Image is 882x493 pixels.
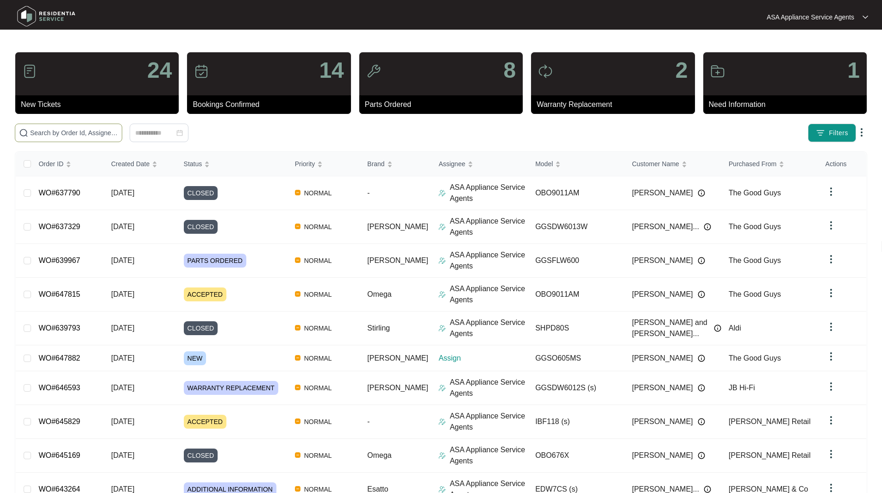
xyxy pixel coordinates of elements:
td: SHPD80S [528,312,625,345]
p: 2 [676,59,688,81]
span: [DATE] [111,354,134,362]
p: Bookings Confirmed [193,99,350,110]
img: Assigner Icon [438,486,446,493]
span: [DATE] [111,418,134,425]
p: ASA Appliance Service Agents [450,216,528,238]
p: 24 [147,59,172,81]
img: search-icon [19,128,28,137]
img: dropdown arrow [863,15,868,19]
span: CLOSED [184,321,218,335]
img: Info icon [698,257,705,264]
span: [PERSON_NAME] [632,450,693,461]
img: icon [366,64,381,79]
img: Assigner Icon [438,384,446,392]
img: Assigner Icon [438,418,446,425]
img: Assigner Icon [438,223,446,231]
img: dropdown arrow [856,127,867,138]
img: Info icon [698,291,705,298]
td: OBO9011AM [528,278,625,312]
img: Vercel Logo [295,257,300,263]
p: Warranty Replacement [537,99,694,110]
span: Assignee [438,159,465,169]
img: Vercel Logo [295,418,300,424]
span: - [367,418,369,425]
span: Brand [367,159,384,169]
th: Assignee [431,152,528,176]
span: [PERSON_NAME] [632,289,693,300]
span: Order ID [38,159,63,169]
a: WO#639793 [38,324,80,332]
img: Vercel Logo [295,452,300,458]
span: [PERSON_NAME] [367,384,428,392]
span: NORMAL [300,382,336,393]
span: NORMAL [300,450,336,461]
span: NORMAL [300,353,336,364]
span: [DATE] [111,189,134,197]
img: Vercel Logo [295,325,300,331]
span: Omega [367,290,391,298]
p: ASA Appliance Service Agents [450,182,528,204]
span: Stirling [367,324,390,332]
p: Parts Ordered [365,99,523,110]
p: ASA Appliance Service Agents [450,377,528,399]
th: Priority [288,152,360,176]
img: filter icon [816,128,825,137]
span: WARRANTY REPLACEMENT [184,381,278,395]
span: The Good Guys [729,189,781,197]
img: Info icon [714,325,721,332]
img: icon [538,64,553,79]
td: GGSDW6012S (s) [528,371,625,405]
span: - [367,189,369,197]
span: [PERSON_NAME] [367,223,428,231]
a: WO#637329 [38,223,80,231]
span: NORMAL [300,416,336,427]
p: ASA Appliance Service Agents [450,444,528,467]
button: filter iconFilters [808,124,856,142]
p: ASA Appliance Service Agents [450,411,528,433]
a: WO#647815 [38,290,80,298]
span: [PERSON_NAME] [632,353,693,364]
span: Customer Name [632,159,679,169]
p: ASA Appliance Service Agents [767,12,854,22]
td: IBF118 (s) [528,405,625,439]
img: dropdown arrow [826,254,837,265]
a: WO#637790 [38,189,80,197]
span: Created Date [111,159,150,169]
span: Model [535,159,553,169]
img: Assigner Icon [438,257,446,264]
span: The Good Guys [729,223,781,231]
span: Purchased From [729,159,776,169]
span: [PERSON_NAME] [367,256,428,264]
a: WO#645829 [38,418,80,425]
span: [DATE] [111,384,134,392]
img: icon [22,64,37,79]
span: NEW [184,351,206,365]
p: 1 [847,59,860,81]
span: [PERSON_NAME]... [632,221,699,232]
img: dropdown arrow [826,220,837,231]
p: Need Information [709,99,867,110]
img: dropdown arrow [826,287,837,299]
span: [PERSON_NAME] [632,255,693,266]
span: [DATE] [111,223,134,231]
img: icon [194,64,209,79]
span: The Good Guys [729,290,781,298]
a: WO#647882 [38,354,80,362]
img: Vercel Logo [295,291,300,297]
span: Aldi [729,324,741,332]
td: GGSDW6013W [528,210,625,244]
img: icon [710,64,725,79]
img: Vercel Logo [295,486,300,492]
span: Priority [295,159,315,169]
span: [DATE] [111,324,134,332]
span: NORMAL [300,255,336,266]
img: Info icon [698,189,705,197]
span: CLOSED [184,186,218,200]
img: dropdown arrow [826,381,837,392]
img: Info icon [704,223,711,231]
p: ASA Appliance Service Agents [450,250,528,272]
span: [DATE] [111,485,134,493]
a: WO#639967 [38,256,80,264]
th: Created Date [104,152,176,176]
span: NORMAL [300,289,336,300]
